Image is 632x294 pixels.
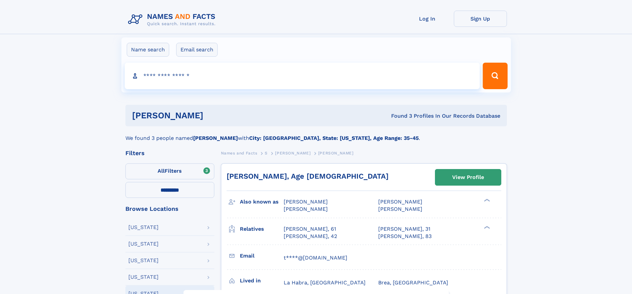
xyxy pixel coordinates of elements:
b: City: [GEOGRAPHIC_DATA], State: [US_STATE], Age Range: 35-45 [249,135,419,141]
button: Search Button [483,63,507,89]
input: search input [125,63,480,89]
span: [PERSON_NAME] [284,206,328,212]
h1: [PERSON_NAME] [132,111,297,120]
div: [US_STATE] [128,225,159,230]
div: [US_STATE] [128,241,159,247]
h3: Email [240,250,284,262]
div: Filters [125,150,214,156]
div: Found 3 Profiles In Our Records Database [297,112,500,120]
a: [PERSON_NAME], 61 [284,225,336,233]
a: [PERSON_NAME], 31 [378,225,430,233]
span: [PERSON_NAME] [378,199,422,205]
div: [US_STATE] [128,258,159,263]
span: All [158,168,165,174]
span: S [265,151,268,155]
img: Logo Names and Facts [125,11,221,29]
div: View Profile [452,170,484,185]
h3: Relatives [240,223,284,235]
b: [PERSON_NAME] [193,135,238,141]
label: Email search [176,43,218,57]
span: [PERSON_NAME] [284,199,328,205]
h3: Lived in [240,275,284,286]
h3: Also known as [240,196,284,207]
div: ❯ [482,225,490,229]
div: ❯ [482,198,490,203]
span: [PERSON_NAME] [318,151,354,155]
a: S [265,149,268,157]
div: [US_STATE] [128,274,159,280]
div: Browse Locations [125,206,214,212]
label: Filters [125,163,214,179]
a: [PERSON_NAME], 83 [378,233,432,240]
a: [PERSON_NAME] [275,149,311,157]
span: La Habra, [GEOGRAPHIC_DATA] [284,279,366,286]
a: [PERSON_NAME], Age [DEMOGRAPHIC_DATA] [227,172,388,180]
a: Sign Up [454,11,507,27]
a: Log In [401,11,454,27]
span: [PERSON_NAME] [378,206,422,212]
label: Name search [127,43,169,57]
a: Names and Facts [221,149,257,157]
span: [PERSON_NAME] [275,151,311,155]
a: [PERSON_NAME], 42 [284,233,337,240]
a: View Profile [435,169,501,185]
div: We found 3 people named with . [125,126,507,142]
span: Brea, [GEOGRAPHIC_DATA] [378,279,448,286]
